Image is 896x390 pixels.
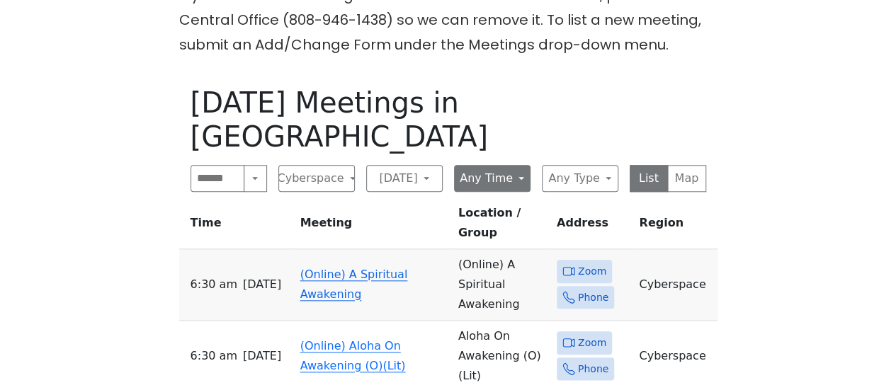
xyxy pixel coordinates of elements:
span: 6:30 AM [191,275,237,294]
button: Any Time [454,165,531,192]
th: Location / Group [453,203,551,249]
a: (Online) A Spiritual Awakening [300,268,408,301]
td: Cyberspace [633,249,717,321]
span: Zoom [578,263,606,280]
button: Any Type [542,165,618,192]
span: [DATE] [243,346,281,366]
th: Region [633,203,717,249]
span: Zoom [578,334,606,352]
span: Phone [578,289,608,306]
button: [DATE] [366,165,443,192]
span: Phone [578,360,608,378]
th: Meeting [295,203,453,249]
button: Cyberspace [278,165,355,192]
a: (Online) Aloha On Awakening (O)(Lit) [300,339,406,372]
button: Map [667,165,706,192]
span: [DATE] [243,275,281,294]
th: Address [551,203,634,249]
button: Search [244,165,266,192]
td: (Online) A Spiritual Awakening [453,249,551,321]
button: List [630,165,669,192]
span: 6:30 AM [191,346,237,366]
input: Search [191,165,245,192]
th: Time [179,203,295,249]
h1: [DATE] Meetings in [GEOGRAPHIC_DATA] [191,86,706,154]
